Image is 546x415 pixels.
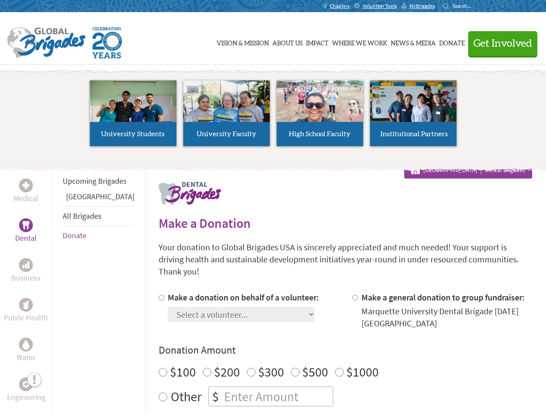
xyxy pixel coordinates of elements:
[409,3,435,10] span: MyBrigades
[159,215,532,231] h2: Make a Donation
[4,298,48,324] a: Public HealthPublic Health
[63,176,127,186] a: Upcoming Brigades
[16,338,35,364] a: WaterWater
[90,80,176,146] a: University Students
[19,218,33,232] div: Dental
[7,391,45,403] p: Engineering
[222,387,333,406] input: Enter Amount
[473,38,532,49] span: Get Involved
[370,80,457,146] a: Institutional Partners
[183,80,270,146] a: University Faculty
[7,377,45,403] a: EngineeringEngineering
[171,386,201,406] label: Other
[22,262,29,268] img: Business
[453,3,477,9] input: Search...
[439,20,465,64] a: Donate
[159,343,532,357] h4: Donation Amount
[214,364,240,380] label: $200
[13,192,38,204] p: Medical
[15,218,37,244] a: DentalDental
[11,258,41,284] a: BusinessBusiness
[332,20,387,64] a: Where We Work
[197,131,256,137] span: University Faculty
[289,131,351,137] span: High School Faculty
[468,31,537,56] button: Get Involved
[170,364,196,380] label: $100
[330,3,350,10] span: Chapters
[7,27,86,58] img: Global Brigades Logo
[19,298,33,312] div: Public Health
[159,241,532,278] p: Your donation to Global Brigades USA is sincerely appreciated and much needed! Your support is dr...
[183,80,270,138] img: menu_brigades_submenu_2.jpg
[63,191,134,206] li: Panama
[19,377,33,391] div: Engineering
[302,364,328,380] label: $500
[66,192,134,201] a: [GEOGRAPHIC_DATA]
[93,27,122,58] img: Global Brigades Celebrating 20 Years
[22,182,29,189] img: Medical
[19,258,33,272] div: Business
[361,305,532,329] div: Marquette University Dental Brigade [DATE] [GEOGRAPHIC_DATA]
[363,3,397,10] span: Volunteer Tools
[90,80,176,138] img: menu_brigades_submenu_1.jpg
[361,292,525,303] label: Make a general donation to group fundraiser:
[13,179,38,204] a: MedicalMedical
[217,20,269,64] a: Vision & Mission
[391,20,436,64] a: News & Media
[380,131,448,137] span: Institutional Partners
[4,312,48,324] p: Public Health
[346,364,379,380] label: $1000
[63,206,134,226] li: All Brigades
[63,211,102,221] a: All Brigades
[272,20,303,64] a: About Us
[168,292,319,303] label: Make a donation on behalf of a volunteer:
[22,300,29,309] img: Public Health
[15,232,37,244] p: Dental
[159,182,221,205] img: logo-dental.png
[22,381,29,388] img: Engineering
[277,80,363,122] img: menu_brigades_submenu_3.jpg
[306,20,329,64] a: Impact
[63,230,86,240] a: Donate
[370,80,457,138] img: menu_brigades_submenu_4.jpg
[22,221,29,229] img: Dental
[63,172,134,191] li: Upcoming Brigades
[19,179,33,192] div: Medical
[258,364,284,380] label: $300
[16,351,35,364] p: Water
[209,387,222,406] div: $
[63,226,134,245] li: Donate
[11,272,41,284] p: Business
[277,80,363,146] a: High School Faculty
[101,131,165,137] span: University Students
[19,338,33,351] div: Water
[22,339,29,349] img: Water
